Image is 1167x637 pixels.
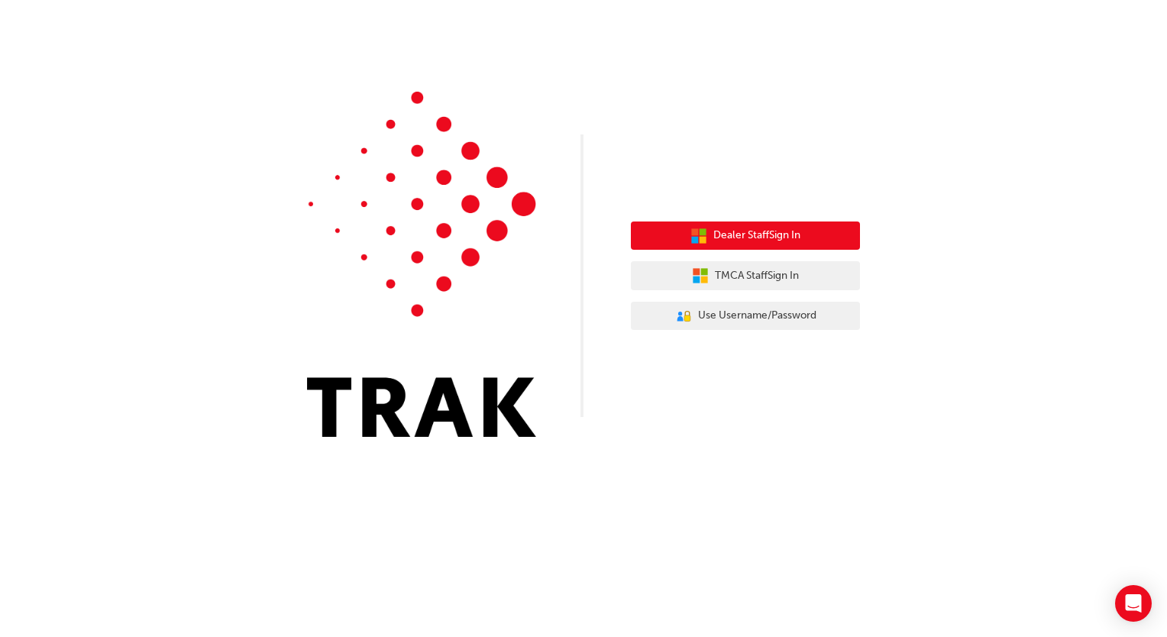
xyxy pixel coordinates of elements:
[715,267,799,285] span: TMCA Staff Sign In
[631,221,860,251] button: Dealer StaffSign In
[631,261,860,290] button: TMCA StaffSign In
[307,92,536,437] img: Trak
[1115,585,1152,622] div: Open Intercom Messenger
[631,302,860,331] button: Use Username/Password
[698,307,816,325] span: Use Username/Password
[713,227,800,244] span: Dealer Staff Sign In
